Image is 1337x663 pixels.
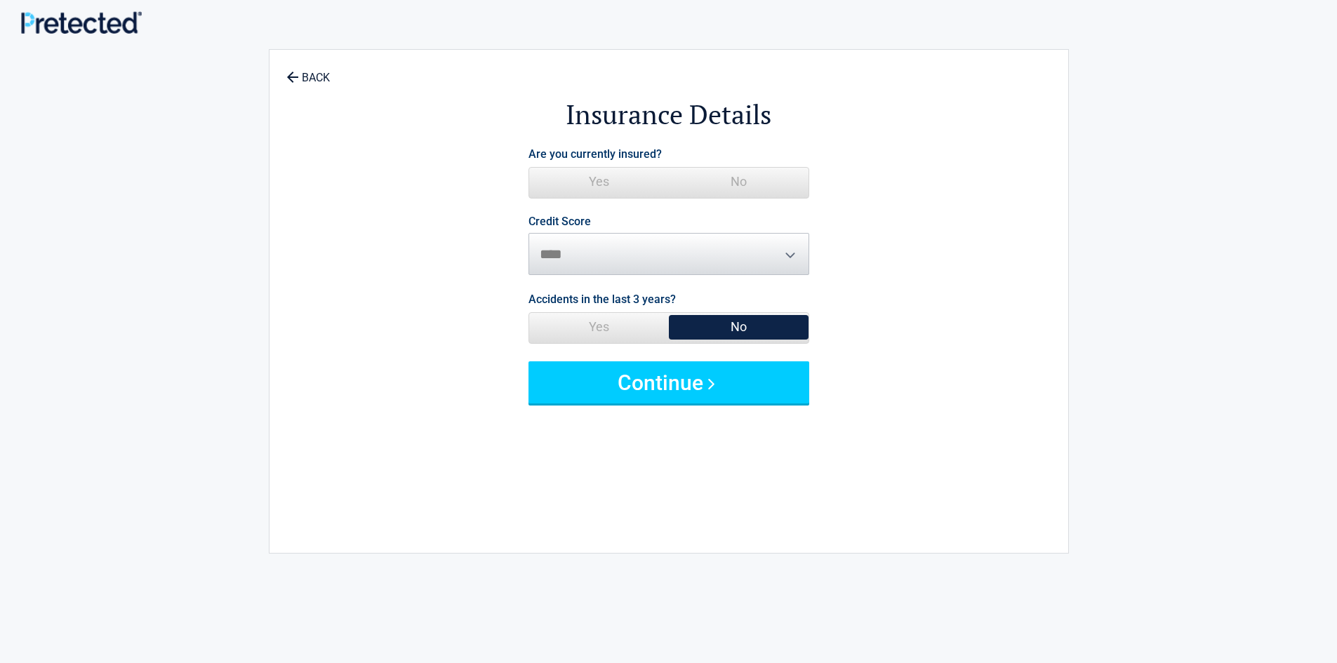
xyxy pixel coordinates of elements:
[528,145,662,163] label: Are you currently insured?
[21,11,142,33] img: Main Logo
[528,290,676,309] label: Accidents in the last 3 years?
[529,313,669,341] span: Yes
[529,168,669,196] span: Yes
[669,168,809,196] span: No
[284,59,333,83] a: BACK
[528,216,591,227] label: Credit Score
[669,313,809,341] span: No
[347,97,991,133] h2: Insurance Details
[528,361,809,403] button: Continue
